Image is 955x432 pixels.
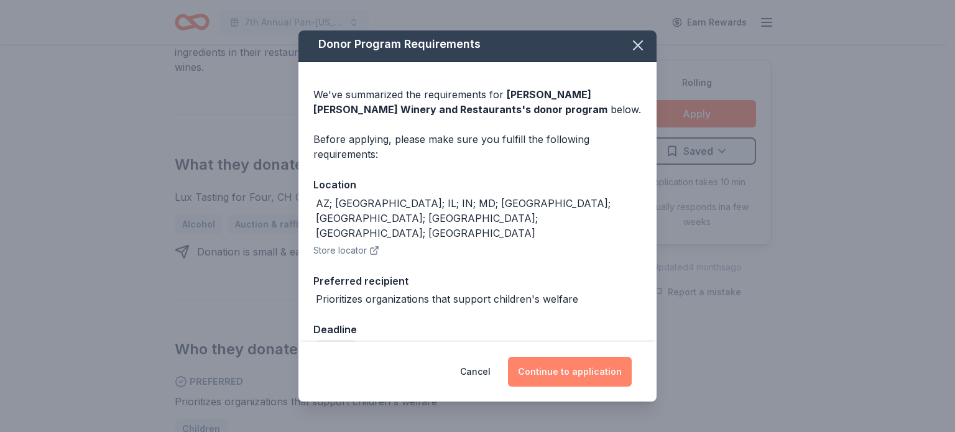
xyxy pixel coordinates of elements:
[316,292,578,306] div: Prioritizes organizations that support children's welfare
[313,87,642,117] div: We've summarized the requirements for below.
[313,273,642,289] div: Preferred recipient
[313,321,642,338] div: Deadline
[508,357,632,387] button: Continue to application
[313,243,379,258] button: Store locator
[316,340,356,357] div: Rolling
[313,177,642,193] div: Location
[313,132,642,162] div: Before applying, please make sure you fulfill the following requirements:
[298,27,657,62] div: Donor Program Requirements
[316,196,642,241] div: AZ; [GEOGRAPHIC_DATA]; IL; IN; MD; [GEOGRAPHIC_DATA]; [GEOGRAPHIC_DATA]; [GEOGRAPHIC_DATA]; [GEOG...
[460,357,491,387] button: Cancel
